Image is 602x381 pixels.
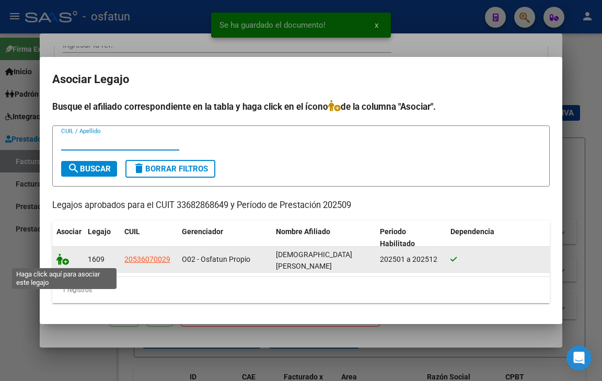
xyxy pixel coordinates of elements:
button: Buscar [61,161,117,177]
datatable-header-cell: Nombre Afiliado [272,221,376,255]
span: Periodo Habilitado [380,227,415,248]
datatable-header-cell: CUIL [120,221,178,255]
button: Borrar Filtros [125,160,215,178]
div: 202501 a 202512 [380,253,442,265]
h4: Busque el afiliado correspondiente en la tabla y haga click en el ícono de la columna "Asociar". [52,100,550,113]
datatable-header-cell: Periodo Habilitado [376,221,446,255]
span: Nombre Afiliado [276,227,330,236]
span: CUIL [124,227,140,236]
h2: Asociar Legajo [52,70,550,89]
mat-icon: delete [133,162,145,175]
span: Asociar [56,227,82,236]
datatable-header-cell: Dependencia [446,221,550,255]
div: Open Intercom Messenger [566,345,592,371]
span: Borrar Filtros [133,164,208,174]
span: BRITEZ ACUÑA NOAH SANTINO [276,250,352,283]
div: 1 registros [52,277,550,303]
span: Buscar [67,164,111,174]
datatable-header-cell: Legajo [84,221,120,255]
mat-icon: search [67,162,80,175]
span: Legajo [88,227,111,236]
span: Dependencia [450,227,494,236]
span: 20536070029 [124,255,170,263]
datatable-header-cell: Asociar [52,221,84,255]
span: Gerenciador [182,227,223,236]
datatable-header-cell: Gerenciador [178,221,272,255]
span: O02 - Osfatun Propio [182,255,250,263]
p: Legajos aprobados para el CUIT 33682868649 y Período de Prestación 202509 [52,199,550,212]
span: 1609 [88,255,105,263]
